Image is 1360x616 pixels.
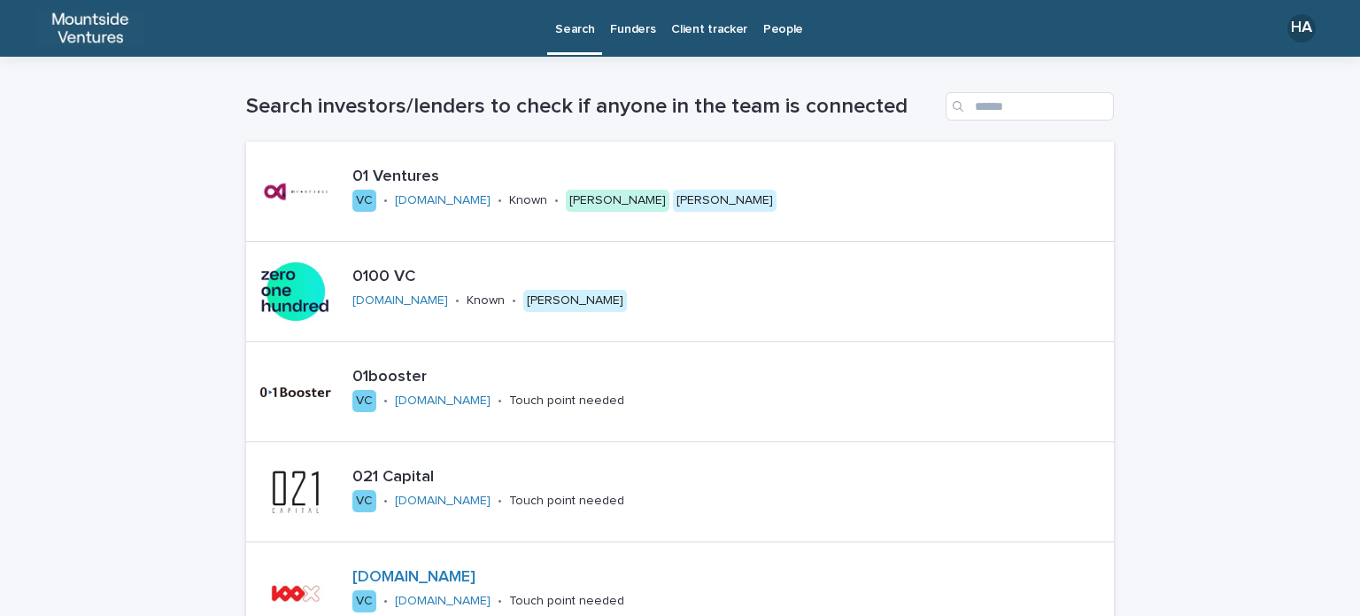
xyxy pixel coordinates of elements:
p: 01booster [352,368,699,387]
p: • [383,193,388,208]
p: • [498,594,502,609]
a: 01boosterVC•[DOMAIN_NAME]•Touch point needed [246,342,1114,442]
input: Search [946,92,1114,121]
a: [DOMAIN_NAME] [395,595,491,607]
p: 01 Ventures [352,168,867,187]
p: Known [509,193,547,208]
a: 01 VenturesVC•[DOMAIN_NAME]•Known•[PERSON_NAME][PERSON_NAME] [246,142,1114,242]
p: • [383,394,388,409]
div: [PERSON_NAME] [673,190,777,212]
p: Known [467,293,505,308]
h1: Search investors/lenders to check if anyone in the team is connected [246,94,939,120]
p: • [512,293,516,308]
p: 021 Capital [352,468,706,487]
div: VC [352,390,376,412]
p: Touch point needed [509,494,624,509]
p: Touch point needed [509,394,624,409]
a: [DOMAIN_NAME] [395,495,491,507]
div: VC [352,190,376,212]
p: Touch point needed [509,594,624,609]
img: ocD6MQ3pT7Gfft3G6jrd [35,11,145,46]
div: [PERSON_NAME] [566,190,669,212]
p: • [455,293,460,308]
a: 021 CapitalVC•[DOMAIN_NAME]•Touch point needed [246,442,1114,542]
div: VC [352,590,376,612]
p: • [498,494,502,509]
p: • [383,594,388,609]
p: • [498,394,502,409]
a: [DOMAIN_NAME] [352,569,475,585]
a: [DOMAIN_NAME] [352,294,448,307]
a: [DOMAIN_NAME] [395,394,491,407]
p: • [554,193,559,208]
a: 0100 VC[DOMAIN_NAME]•Known•[PERSON_NAME] [246,242,1114,342]
a: [DOMAIN_NAME] [395,194,491,207]
div: VC [352,490,376,512]
p: • [383,494,388,509]
p: 0100 VC [352,268,693,287]
p: • [498,193,502,208]
div: [PERSON_NAME] [523,290,627,312]
div: HA [1287,14,1316,43]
